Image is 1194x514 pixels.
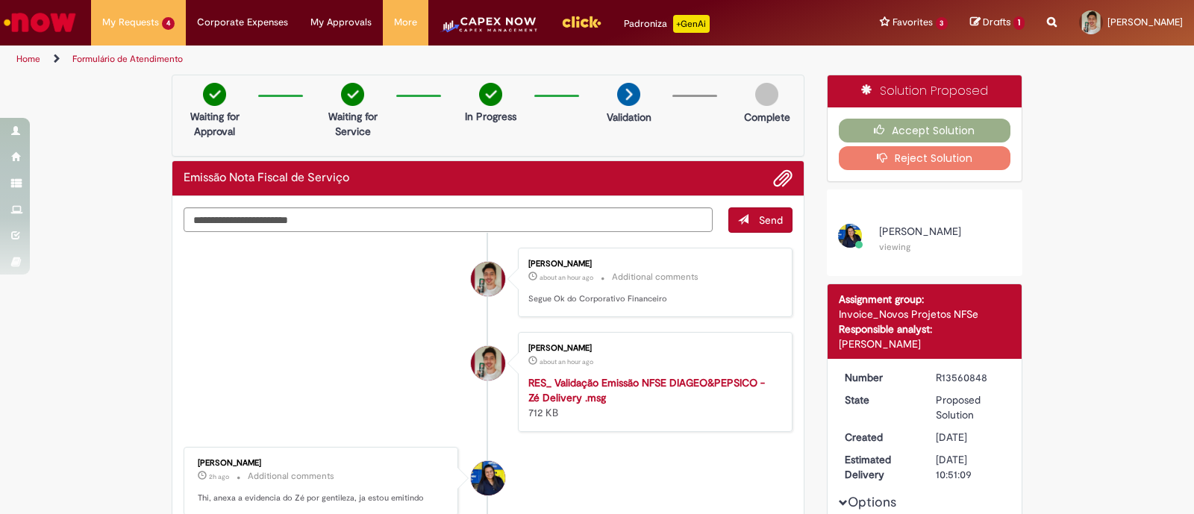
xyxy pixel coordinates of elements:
[528,260,777,269] div: [PERSON_NAME]
[759,213,783,227] span: Send
[561,10,601,33] img: click_logo_yellow_360x200.png
[11,46,785,73] ul: Page breadcrumbs
[16,53,40,65] a: Home
[879,241,910,253] small: viewing
[471,262,505,296] div: Thiago Henrique De Oliveira
[773,169,793,188] button: Add attachments
[540,273,593,282] time: 30/09/2025 17:03:53
[248,470,334,483] small: Additional comments
[834,370,925,385] dt: Number
[540,357,593,366] span: about an hour ago
[936,430,967,444] span: [DATE]
[72,53,183,65] a: Formulário de Atendimento
[839,119,1011,142] button: Accept Solution
[893,15,933,30] span: Favorites
[834,452,925,482] dt: Estimated Delivery
[936,17,948,30] span: 3
[528,376,765,404] a: RES_ Validação Emissão NFSE DIAGEO&PEPSICO - Zé Delivery .msg
[879,225,961,238] span: [PERSON_NAME]
[839,292,1011,307] div: Assignment group:
[528,293,777,305] p: Segue Ok do Corporativo Financeiro
[197,15,288,30] span: Corporate Expenses
[936,430,967,444] time: 23/09/2025 18:17:09
[162,17,175,30] span: 4
[828,75,1022,107] div: Solution Proposed
[1013,16,1025,30] span: 1
[528,344,777,353] div: [PERSON_NAME]
[540,357,593,366] time: 30/09/2025 17:03:36
[936,452,1005,482] div: [DATE] 10:51:09
[465,109,516,124] p: In Progress
[617,83,640,106] img: arrow-next.png
[839,146,1011,170] button: Reject Solution
[936,392,1005,422] div: Proposed Solution
[394,15,417,30] span: More
[607,110,651,125] p: Validation
[834,430,925,445] dt: Created
[936,370,1005,385] div: R13560848
[839,336,1011,351] div: [PERSON_NAME]
[440,15,539,45] img: CapexLogo5.png
[540,273,593,282] span: about an hour ago
[184,207,713,233] textarea: Type your message here...
[209,472,229,481] time: 30/09/2025 16:12:27
[184,172,349,185] h2: Emissão Nota Fiscal de Serviço Ticket history
[839,322,1011,336] div: Responsible analyst:
[203,83,226,106] img: check-circle-green.png
[983,15,1011,29] span: Drafts
[744,110,790,125] p: Complete
[479,83,502,106] img: check-circle-green.png
[673,15,710,33] p: +GenAi
[471,461,505,495] div: undefined Online
[755,83,778,106] img: img-circle-grey.png
[471,346,505,380] div: Thiago Henrique De Oliveira
[1,7,78,37] img: ServiceNow
[970,16,1025,30] a: Drafts
[316,109,389,139] p: Waiting for Service
[728,207,793,233] button: Send
[528,375,777,420] div: 712 KB
[624,15,710,33] div: Padroniza
[209,472,229,481] span: 2h ago
[102,15,159,30] span: My Requests
[839,307,1011,322] div: Invoice_Novos Projetos NFSe
[198,459,446,468] div: [PERSON_NAME]
[310,15,372,30] span: My Approvals
[341,83,364,106] img: check-circle-green.png
[834,392,925,407] dt: State
[198,492,446,504] p: Thi, anexa a evidencia do Zé por gentileza, ja estou emitindo
[612,271,698,283] small: Additional comments
[1107,16,1183,28] span: [PERSON_NAME]
[178,109,251,139] p: Waiting for Approval
[936,430,1005,445] div: 23/09/2025 18:17:09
